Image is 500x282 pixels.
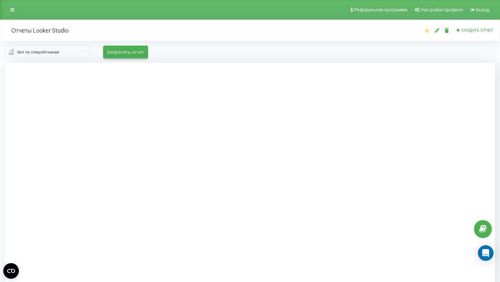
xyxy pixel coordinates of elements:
[456,28,460,32] i: Создать отчет
[478,245,493,261] div: Open Intercom Messenger
[5,27,69,34] h2: Отчеты Looker Studio
[434,28,440,33] i: Редактировать отчет
[421,7,463,12] span: Настройки профиля
[476,7,489,12] span: Выход
[103,46,148,58] button: Запросить отчет
[425,28,430,33] i: Отчет по умолчанию. Всегда загружать этот отчет первым при открытии Аналитики.
[462,28,493,33] span: Создать отчет
[17,49,59,56] div: Звіт по співробітникам
[3,263,19,279] button: Open CMP widget
[454,28,495,33] button: Создать отчет
[444,28,450,33] i: Удалить отчет
[354,7,407,12] span: Реферальная программа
